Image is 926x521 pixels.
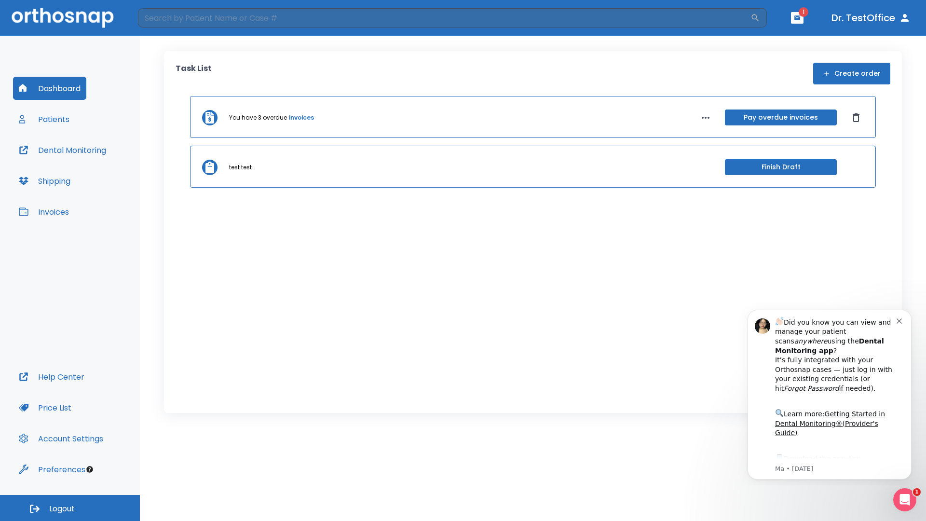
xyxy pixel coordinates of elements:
[13,169,76,192] button: Shipping
[13,108,75,131] button: Patients
[799,7,808,17] span: 1
[49,504,75,514] span: Logout
[176,63,212,84] p: Task List
[733,301,926,485] iframe: Intercom notifications message
[848,110,864,125] button: Dismiss
[13,200,75,223] button: Invoices
[893,488,916,511] iframe: Intercom live chat
[13,365,90,388] button: Help Center
[163,15,171,23] button: Dismiss notification
[725,110,837,125] button: Pay overdue invoices
[725,159,837,175] button: Finish Draft
[42,151,163,201] div: Download the app: | ​ Let us know if you need help getting started!
[138,8,750,27] input: Search by Patient Name or Case #
[13,458,91,481] button: Preferences
[13,396,77,419] button: Price List
[42,154,128,171] a: App Store
[813,63,890,84] button: Create order
[85,465,94,474] div: Tooltip anchor
[229,113,287,122] p: You have 3 overdue
[828,9,914,27] button: Dr. TestOffice
[13,138,112,162] button: Dental Monitoring
[13,427,109,450] button: Account Settings
[289,113,314,122] a: invoices
[12,8,114,27] img: Orthosnap
[229,163,252,172] p: test test
[913,488,921,496] span: 1
[42,164,163,172] p: Message from Ma, sent 6w ago
[13,77,86,100] button: Dashboard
